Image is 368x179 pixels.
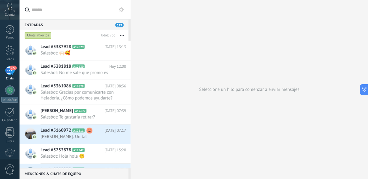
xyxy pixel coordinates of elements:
span: [DATE] 07:17 [104,128,126,134]
span: Salesbot: Gracias por comunicarte con Heladeria. ¿Cómo podemos ayudarte? [41,89,115,101]
a: Lead #5361086 A12628 [DATE] 08:36 Salesbot: Gracias por comunicarte con Heladeria. ¿Cómo podemos ... [20,80,131,105]
a: Lead #5160972 A12111 [DATE] 07:17 [PERSON_NAME]: Un tal [20,125,131,144]
div: Chats [1,77,19,81]
span: 277 [10,66,17,70]
a: Lead #5381818 A12630 Hoy 12:00 Salesbot: No me sale que promo es [20,60,131,80]
span: A12628 [72,84,84,88]
span: A12630 [72,64,84,68]
span: Lead #5387928 [41,44,71,50]
img: com.amocrm.amocrmwa.svg [32,135,37,139]
img: com.amocrm.amocrmwa.svg [32,154,37,159]
img: com.amocrm.amocrmwa.svg [32,90,37,94]
span: [DATE] 13:13 [104,44,126,50]
span: A12625 [72,168,84,171]
div: Menciones & Chats de equipo [20,168,128,179]
span: [DATE] 15:20 [104,147,126,153]
span: Lead #5160972 [41,128,71,134]
span: [DATE] 10:43 [104,167,126,173]
span: Lead #5361086 [41,83,71,89]
div: Calendario [1,119,19,122]
span: A12111 [72,128,84,132]
a: [PERSON_NAME] A12627 [DATE] 07:39 Salesbot: Te gustaría retirar? [20,105,131,124]
span: Salesbot: Te gustaría retirar? [41,114,115,120]
span: A12629 [72,45,84,49]
span: [PERSON_NAME] [41,108,73,114]
div: Chats abiertos [25,32,51,39]
span: Hoy 12:00 [109,63,126,69]
button: Más [116,30,128,41]
img: com.amocrm.amocrmwa.svg [32,115,37,119]
span: Salesbot: Hola hola ☺️ [41,153,115,159]
span: [PERSON_NAME]: Un tal [41,134,115,140]
span: Lead #5255870 [41,167,71,173]
span: [DATE] 07:39 [104,108,126,114]
div: Entradas [20,19,128,30]
span: A12627 [74,109,86,113]
span: Lead #5253878 [41,147,71,153]
div: WhatsApp [1,97,18,103]
span: Salesbot: 🙌🏻🥰 [41,50,115,56]
div: Panel [1,36,19,40]
img: com.amocrm.amocrmwa.svg [32,71,37,75]
a: Lead #5253878 A12547 [DATE] 15:20 Salesbot: Hola hola ☺️ [20,144,131,163]
div: Leads [1,57,19,61]
span: Lead #5381818 [41,63,71,69]
div: Total: 933 [98,32,116,39]
a: Lead #5387928 A12629 [DATE] 13:13 Salesbot: 🙌🏻🥰 [20,41,131,60]
span: A12547 [72,148,84,152]
span: [DATE] 08:36 [104,83,126,89]
div: Listas [1,140,19,144]
span: Salesbot: No me sale que promo es [41,70,115,76]
span: 277 [115,23,124,27]
span: Cuenta [5,13,15,17]
img: com.amocrm.amocrmwa.svg [32,51,37,55]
